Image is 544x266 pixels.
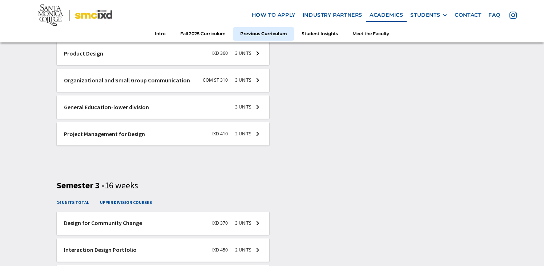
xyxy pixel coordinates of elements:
[299,8,366,22] a: industry partners
[366,8,407,22] a: Academics
[485,8,504,22] a: faq
[57,199,89,206] h4: 14 units total
[345,27,396,41] a: Meet the Faculty
[233,27,294,41] a: Previous Curriculum
[294,27,345,41] a: Student Insights
[38,4,112,26] img: Santa Monica College - SMC IxD logo
[248,8,299,22] a: how to apply
[148,27,173,41] a: Intro
[100,199,152,206] h4: upper division courses
[451,8,485,22] a: contact
[410,12,440,18] div: STUDENTS
[509,12,517,19] img: icon - instagram
[105,180,138,191] span: 16 weeks
[173,27,233,41] a: Fall 2025 Curriculum
[57,180,487,191] h3: Semester 3 -
[410,12,447,18] div: STUDENTS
